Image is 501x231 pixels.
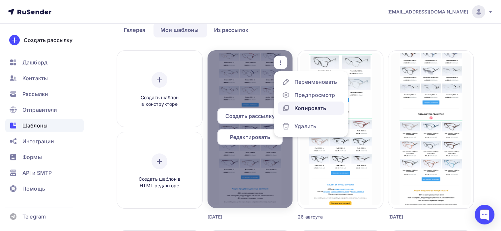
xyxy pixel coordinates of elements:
a: Галерея [117,22,152,37]
div: Удалить [294,122,316,130]
span: API и SMTP [22,169,52,177]
span: Формы [22,153,42,161]
span: Редактировать [230,133,270,141]
a: Шаблоны [5,119,84,132]
a: Из рассылок [207,22,256,37]
span: Создать рассылку [225,112,275,120]
a: Рассылки [5,87,84,101]
span: Telegram [22,213,46,220]
a: Формы [5,150,84,164]
span: Помощь [22,185,45,193]
div: [DATE] [208,214,271,220]
a: Мои шаблоны [153,22,206,37]
span: Создать шаблон в HTML редакторе [128,176,191,189]
div: Копировать [294,104,326,112]
span: Создать шаблон в конструкторе [128,94,191,108]
span: Отправители [22,106,57,114]
span: [EMAIL_ADDRESS][DOMAIN_NAME] [387,9,468,15]
div: Переименовать [294,78,337,86]
a: Отправители [5,103,84,116]
span: Шаблоны [22,122,47,129]
div: [DATE] [388,214,452,220]
a: Дашборд [5,56,84,69]
div: Создать рассылку [24,36,72,44]
span: Дашборд [22,58,47,66]
a: Контакты [5,72,84,85]
a: [EMAIL_ADDRESS][DOMAIN_NAME] [387,5,493,18]
span: Рассылки [22,90,48,98]
span: Контакты [22,74,48,82]
div: 26 авгсута [298,214,362,220]
div: Предпросмотр [294,91,335,99]
span: Интеграции [22,137,54,145]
